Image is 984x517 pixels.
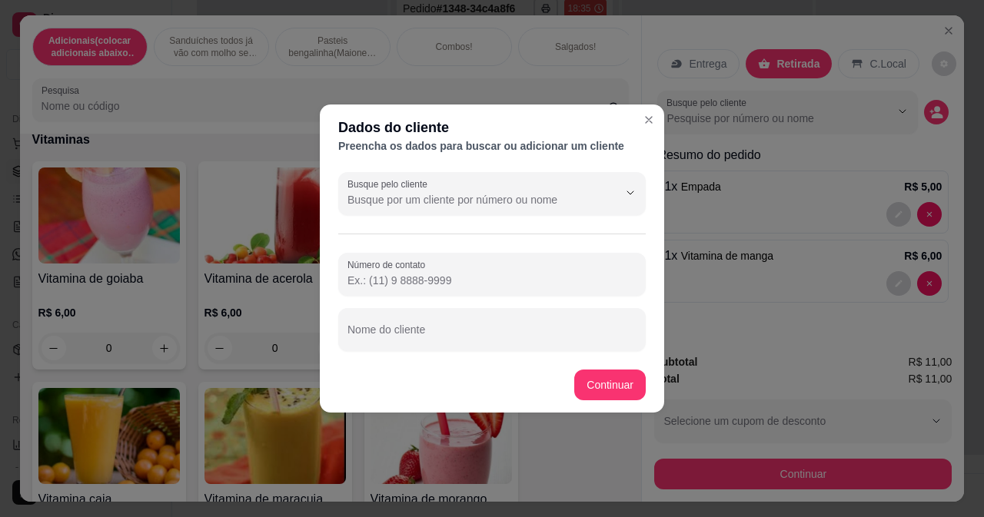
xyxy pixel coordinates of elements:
[347,273,637,288] input: Número de contato
[347,258,430,271] label: Número de contato
[574,370,646,400] button: Continuar
[347,328,637,343] input: Nome do cliente
[637,108,661,132] button: Close
[618,181,643,205] button: Show suggestions
[347,177,433,191] label: Busque pelo cliente
[338,117,646,138] div: Dados do cliente
[347,192,593,207] input: Busque pelo cliente
[338,138,646,154] div: Preencha os dados para buscar ou adicionar um cliente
